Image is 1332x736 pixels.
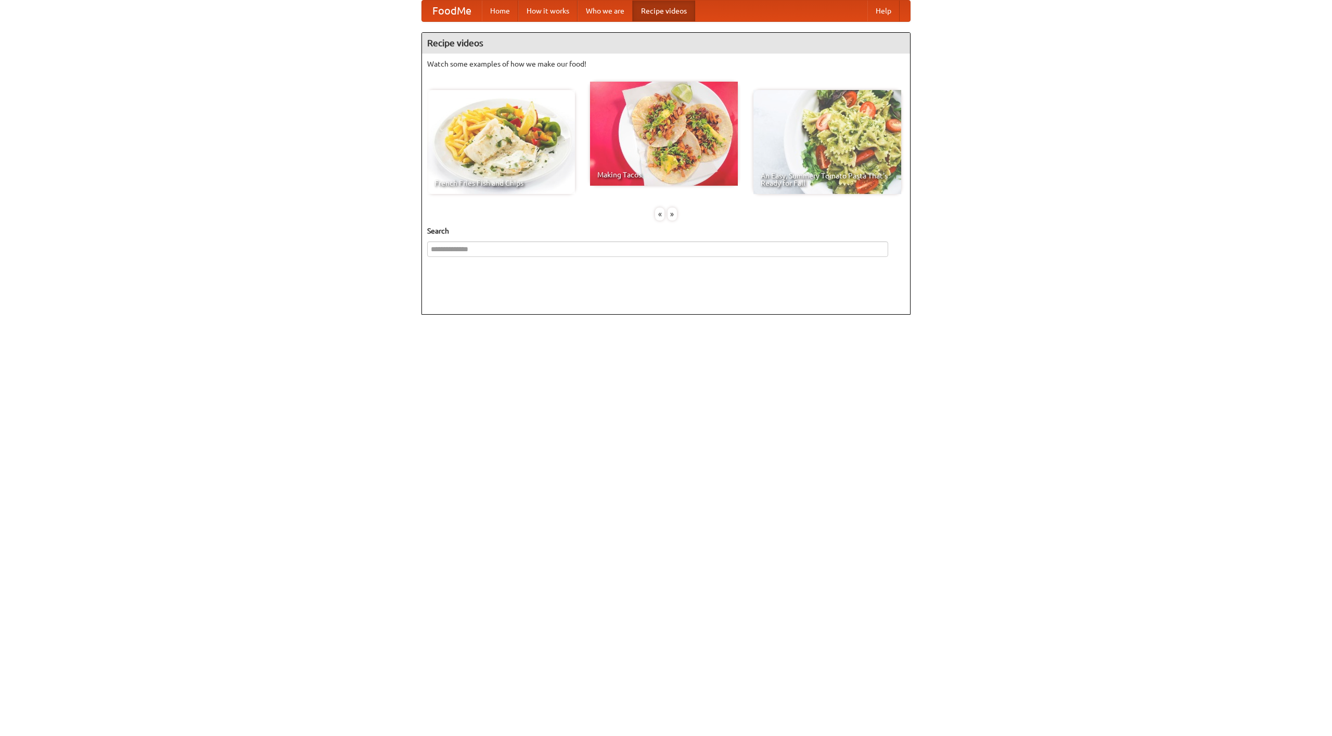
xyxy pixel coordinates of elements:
[434,179,568,187] span: French Fries Fish and Chips
[633,1,695,21] a: Recipe videos
[427,226,905,236] h5: Search
[482,1,518,21] a: Home
[655,208,664,221] div: «
[590,82,738,186] a: Making Tacos
[761,172,894,187] span: An Easy, Summery Tomato Pasta That's Ready for Fall
[422,33,910,54] h4: Recipe videos
[753,90,901,194] a: An Easy, Summery Tomato Pasta That's Ready for Fall
[597,171,731,178] span: Making Tacos
[668,208,677,221] div: »
[578,1,633,21] a: Who we are
[422,1,482,21] a: FoodMe
[427,90,575,194] a: French Fries Fish and Chips
[427,59,905,69] p: Watch some examples of how we make our food!
[867,1,900,21] a: Help
[518,1,578,21] a: How it works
